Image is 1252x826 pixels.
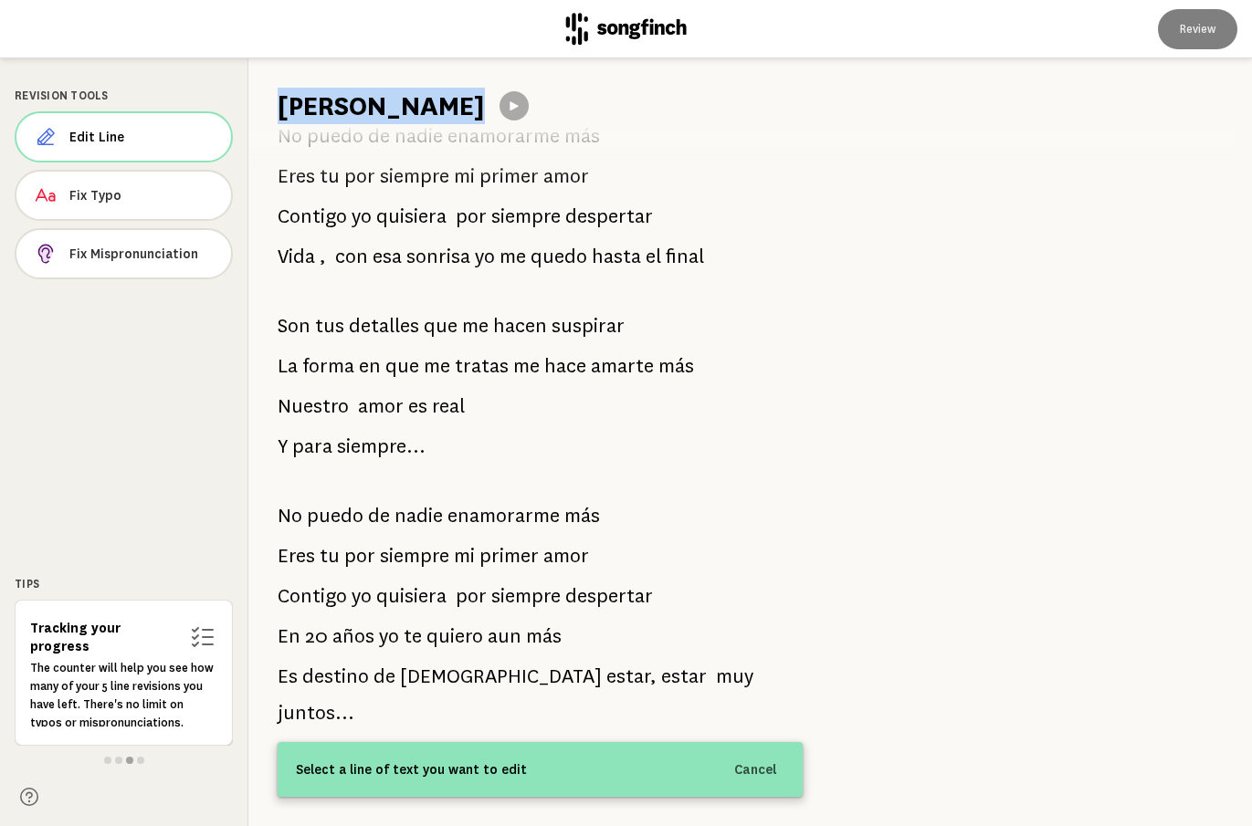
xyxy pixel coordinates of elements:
[380,538,449,574] span: siempre
[278,118,302,154] span: No
[278,428,288,465] span: Y
[302,348,354,384] span: forma
[320,238,326,275] span: ,
[565,578,653,614] span: despertar
[658,348,694,384] span: más
[278,348,298,384] span: La
[456,198,487,235] span: por
[666,238,704,275] span: final
[591,348,654,384] span: amarte
[531,238,587,275] span: quedo
[395,497,443,534] span: nadie
[424,348,450,384] span: me
[552,308,625,344] span: suspirar
[406,238,470,275] span: sonrisa
[335,238,368,275] span: con
[592,238,641,275] span: hasta
[479,538,539,574] span: primer
[385,348,419,384] span: que
[488,618,521,654] span: aun
[500,238,526,275] span: me
[278,658,298,695] span: Es
[368,497,390,534] span: de
[368,118,390,154] span: de
[278,695,354,731] span: juntos...
[376,578,447,614] span: quisiera
[307,497,363,534] span: puedo
[404,618,422,654] span: te
[69,186,216,204] span: Fix Typo
[15,576,233,592] div: Tips
[278,198,347,235] span: Contigo
[491,578,561,614] span: siempre
[565,198,653,235] span: despertar
[543,538,589,574] span: amor
[30,659,217,732] p: The counter will help you see how many of your 5 line revisions you have left. There's no limit o...
[352,198,372,235] span: yo
[15,170,233,221] button: Fix Typo
[278,578,347,614] span: Contigo
[462,308,489,344] span: me
[302,658,369,695] span: destino
[320,158,340,194] span: tu
[1158,9,1237,49] button: Review
[395,735,416,771] span: tú
[321,735,391,771] span: siempre
[400,658,602,695] span: [DEMOGRAPHIC_DATA]
[292,428,332,465] span: para
[15,228,233,279] button: Fix Mispronunciation
[337,428,426,465] span: siempre…
[564,118,600,154] span: más
[646,238,661,275] span: el
[373,238,402,275] span: esa
[307,118,363,154] span: puedo
[479,158,539,194] span: primer
[493,308,547,344] span: hacen
[358,388,404,424] span: amor
[30,619,181,655] h6: Tracking your progress
[278,735,317,771] span: Para
[447,118,560,154] span: enamorarme
[344,538,375,574] span: por
[352,578,372,614] span: yo
[278,618,300,654] span: En
[408,388,427,424] span: es
[447,497,560,534] span: enamorarme
[395,118,443,154] span: nadie
[526,618,562,654] span: más
[278,88,485,124] h1: [PERSON_NAME]
[296,758,527,780] span: Select a line of text you want to edit
[606,658,657,695] span: estar,
[69,245,216,263] span: Fix Mispronunciation
[454,158,475,194] span: mi
[344,158,375,194] span: por
[15,88,233,104] div: Revision Tools
[454,538,475,574] span: mi
[564,497,600,534] span: más
[305,618,328,654] span: 20
[278,308,310,344] span: Son
[716,658,753,695] span: muy
[475,238,495,275] span: yo
[373,658,395,695] span: de
[69,128,216,146] span: Edit Line
[424,308,458,344] span: que
[491,198,561,235] span: siempre
[376,198,447,235] span: quisiera
[543,158,589,194] span: amor
[349,308,419,344] span: detalles
[379,618,399,654] span: yo
[456,578,487,614] span: por
[723,753,788,786] button: Cancel
[315,308,344,344] span: tus
[278,158,315,194] span: Eres
[426,618,483,654] span: quiero
[544,348,586,384] span: hace
[15,111,233,162] button: Edit Line
[455,348,509,384] span: tratas
[434,735,479,771] span: yo….
[278,388,349,424] span: Nuestro
[420,735,429,771] span: y
[278,238,315,275] span: Vida
[513,348,540,384] span: me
